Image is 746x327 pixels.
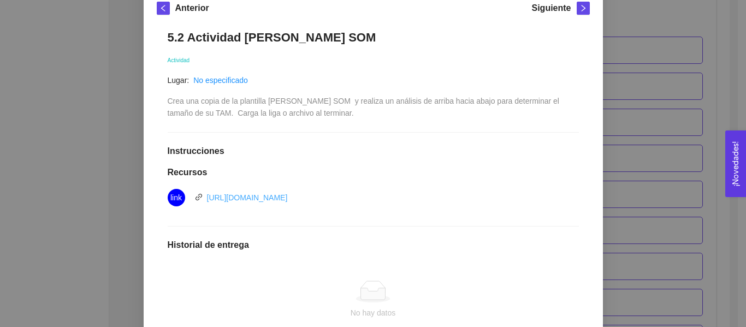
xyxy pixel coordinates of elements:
span: Crea una copia de la plantilla [PERSON_NAME] SOM y realiza un análisis de arriba hacia abajo para... [168,97,561,117]
h5: Anterior [175,2,209,15]
h1: 5.2 Actividad [PERSON_NAME] SOM [168,30,579,45]
h5: Siguiente [531,2,571,15]
div: No hay datos [176,307,570,319]
span: link [170,189,182,206]
button: Open Feedback Widget [725,130,746,197]
span: left [157,4,169,12]
h1: Recursos [168,167,579,178]
a: No especificado [193,76,248,85]
span: right [577,4,589,12]
h1: Instrucciones [168,146,579,157]
h1: Historial de entrega [168,240,579,251]
span: Actividad [168,57,190,63]
button: right [577,2,590,15]
button: left [157,2,170,15]
a: [URL][DOMAIN_NAME] [207,193,288,202]
article: Lugar: [168,74,190,86]
span: link [195,193,203,201]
